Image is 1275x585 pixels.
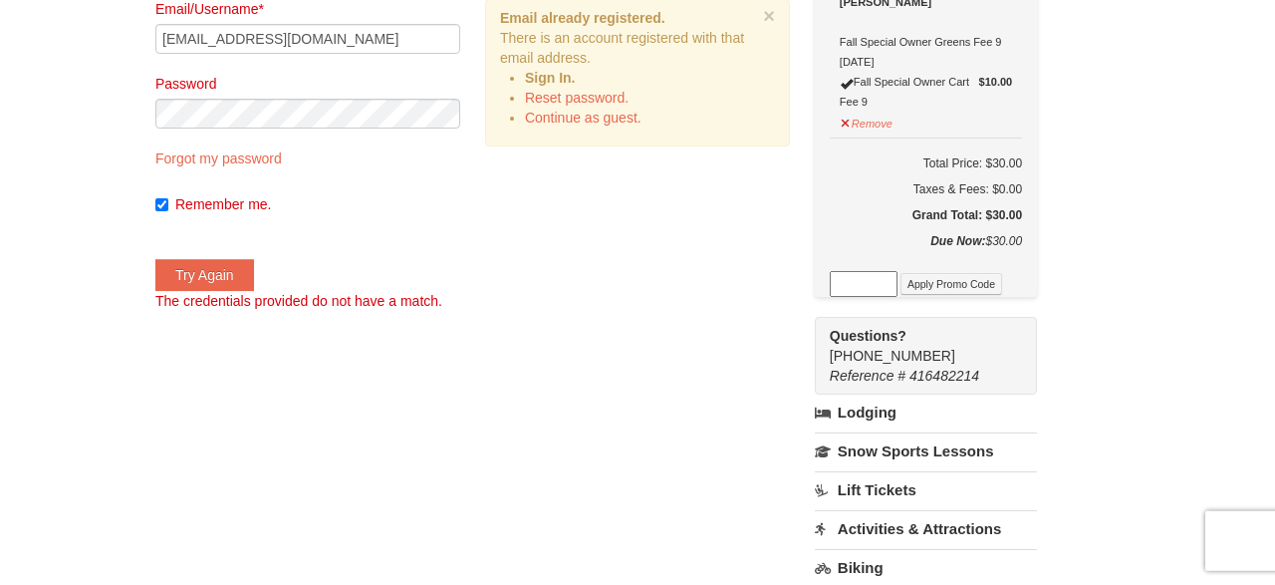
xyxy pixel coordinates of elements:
[815,395,1037,431] a: Lodging
[830,153,1022,173] h6: Total Price: $30.00
[525,70,576,86] strong: Sign In.
[830,368,905,384] span: Reference #
[815,510,1037,547] a: Activities & Attractions
[155,74,460,94] label: Password
[830,328,906,344] strong: Questions?
[900,273,1002,295] button: Apply Promo Code
[815,433,1037,469] a: Snow Sports Lessons
[979,76,1013,88] strong: $10.00
[525,110,641,126] a: Continue as guest.
[909,368,979,384] span: 416482214
[830,326,1001,364] span: [PHONE_NUMBER]
[830,205,1022,225] h5: Grand Total: $30.00
[155,150,282,166] a: Forgot my password
[763,6,775,26] button: ×
[155,293,442,309] span: The credentials provided do not have a match.
[525,90,629,106] a: Reset password.
[840,109,893,134] button: Remove
[155,259,254,291] button: Try Again
[175,194,460,214] label: Remember me.
[500,10,665,26] strong: Email already registered.
[930,234,985,248] strong: Due Now:
[830,179,1022,199] div: Taxes & Fees: $0.00
[830,231,1022,271] div: $30.00
[815,471,1037,508] a: Lift Tickets
[155,24,460,54] input: Email/Username*
[840,72,1012,112] div: Fall Special Owner Cart Fee 9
